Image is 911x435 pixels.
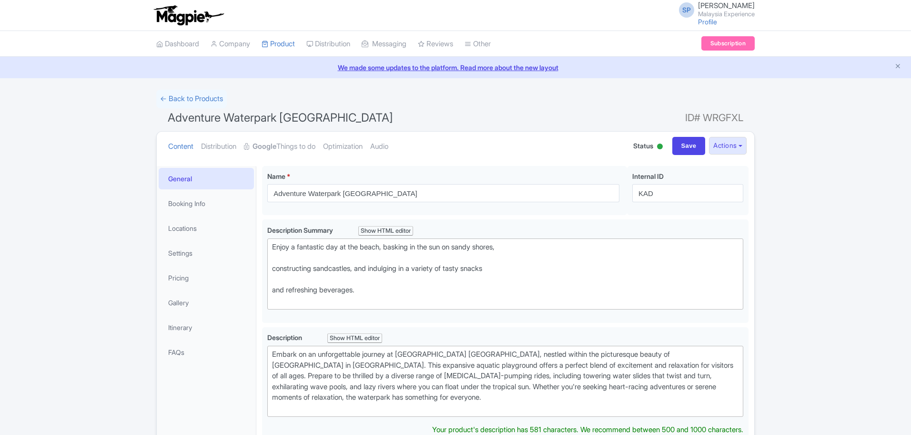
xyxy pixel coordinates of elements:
[159,267,254,289] a: Pricing
[159,168,254,189] a: General
[465,31,491,57] a: Other
[894,62,901,72] button: Close announcement
[306,31,350,57] a: Distribution
[362,31,406,57] a: Messaging
[159,292,254,313] a: Gallery
[685,108,743,127] span: ID# WRGFXL
[201,132,236,162] a: Distribution
[152,5,225,26] img: logo-ab69f6fb50320c5b225c76a69d11143b.png
[272,349,739,414] div: Embark on an unforgettable journey at [GEOGRAPHIC_DATA] [GEOGRAPHIC_DATA], nestled within the pic...
[698,11,755,17] small: Malaysia Experience
[159,193,254,214] a: Booking Info
[267,172,285,180] span: Name
[267,226,334,234] span: Description Summary
[156,31,199,57] a: Dashboard
[262,31,295,57] a: Product
[701,36,755,51] a: Subscription
[159,217,254,239] a: Locations
[211,31,250,57] a: Company
[698,1,755,10] span: [PERSON_NAME]
[709,137,747,155] button: Actions
[327,333,382,343] div: Show HTML editor
[159,242,254,264] a: Settings
[679,2,694,18] span: SP
[168,111,393,124] span: Adventure Waterpark [GEOGRAPHIC_DATA]
[272,242,739,306] div: Enjoy a fantastic day at the beach, basking in the sun on sandy shores, constructing sandcastles,...
[673,2,755,17] a: SP [PERSON_NAME] Malaysia Experience
[156,90,227,108] a: ← Back to Products
[159,317,254,338] a: Itinerary
[698,18,717,26] a: Profile
[253,141,276,152] strong: Google
[244,132,315,162] a: GoogleThings to do
[633,141,653,151] span: Status
[655,140,665,155] div: Active
[267,333,304,342] span: Description
[168,132,193,162] a: Content
[672,137,706,155] input: Save
[323,132,363,162] a: Optimization
[6,62,905,72] a: We made some updates to the platform. Read more about the new layout
[632,172,664,180] span: Internal ID
[370,132,388,162] a: Audio
[358,226,413,236] div: Show HTML editor
[418,31,453,57] a: Reviews
[159,342,254,363] a: FAQs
